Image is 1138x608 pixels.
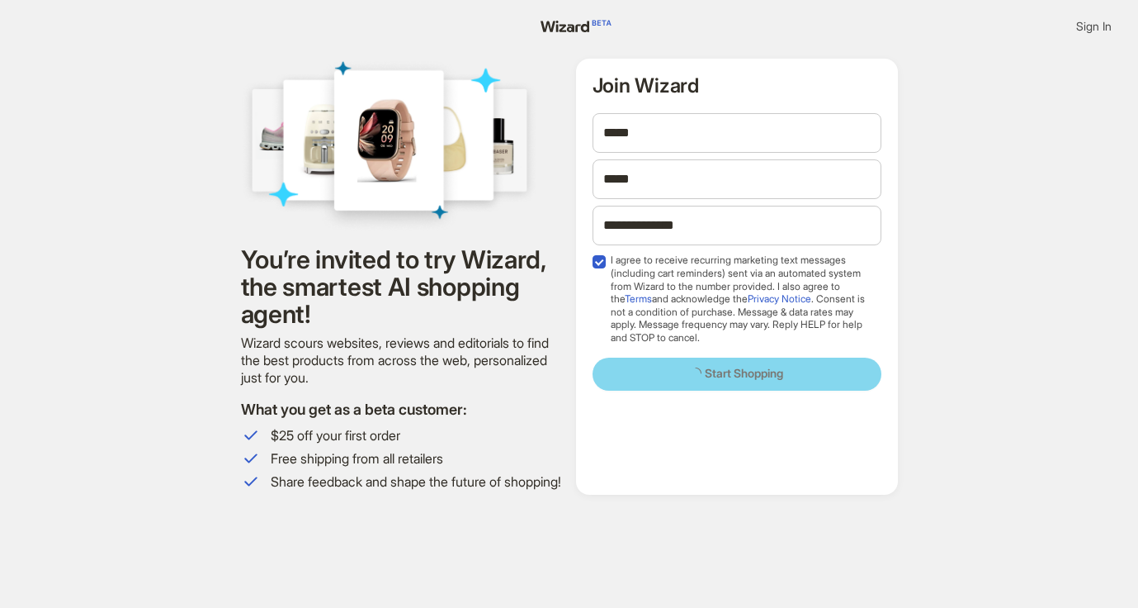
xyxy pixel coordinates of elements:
[687,365,704,382] span: loading
[241,335,563,386] div: Wizard scours websites, reviews and editorials to find the best products from across the web, per...
[748,292,811,305] a: Privacy Notice
[1076,19,1112,34] span: Sign In
[1063,13,1125,40] button: Sign In
[271,450,563,468] span: Free shipping from all retailers
[611,254,874,344] span: I agree to receive recurring marketing text messages (including cart reminders) sent via an autom...
[593,75,881,97] h2: Join Wizard
[271,427,563,444] span: $25 off your first order
[241,400,563,419] h2: What you get as a beta customer:
[593,358,881,391] button: Start Shopping
[241,246,563,328] h1: You’re invited to try Wizard, the smartest AI shopping agent!
[625,292,652,305] a: Terms
[271,473,563,491] span: Share feedback and shape the future of shopping!
[705,366,783,381] span: Start Shopping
